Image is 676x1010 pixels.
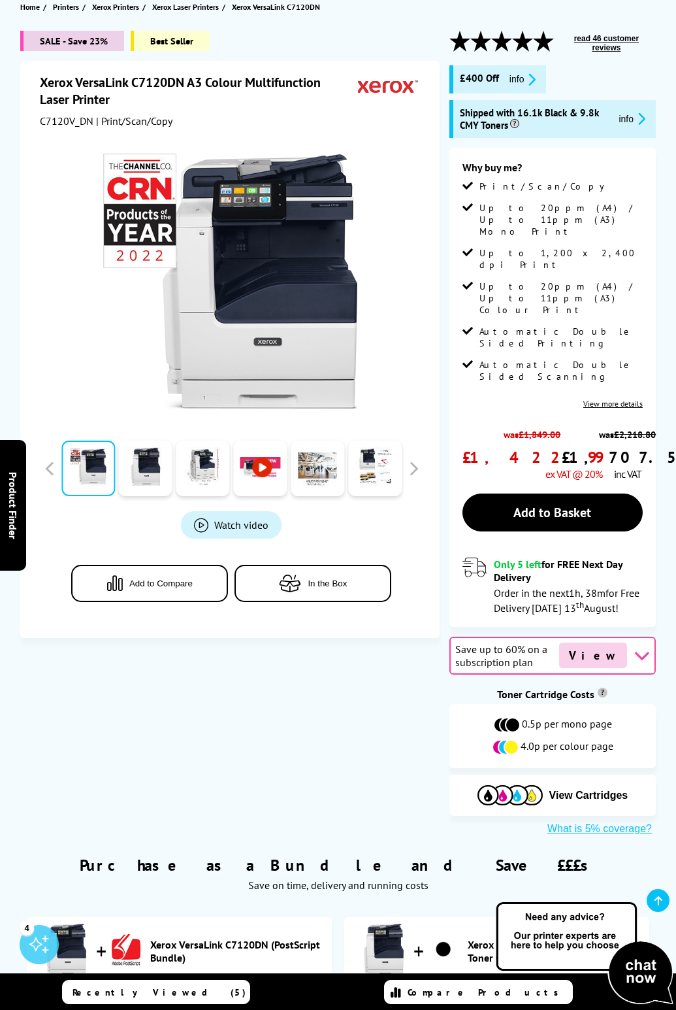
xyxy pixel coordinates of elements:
[20,835,656,898] div: Purchase as a Bundle and Save £££s
[493,900,676,1007] img: Open Live Chat window
[460,107,609,131] span: Shipped with 16.1k Black & 9.8k CMY Toners
[232,2,320,12] span: Xerox VersaLink C7120DN
[598,688,607,698] sup: Cost per page
[576,599,584,611] sup: th
[462,494,643,531] a: Add to Basket
[494,558,643,584] div: for FREE Next Day Delivery
[519,428,560,441] strike: £1,849.00
[479,180,614,192] span: Print/Scan/Copy
[214,518,268,531] span: Watch video
[545,467,602,480] span: ex VAT @ 20%
[479,247,643,271] span: Up to 1,200 x 2,400 dpi Print
[234,565,391,602] button: In the Box
[557,33,656,53] button: read 46 customer reviews
[569,586,605,599] span: 1h, 38m
[408,986,566,998] span: Compare Products
[40,114,93,127] span: C7120V_DN
[460,72,499,87] span: £400 Off
[479,359,643,382] span: Automatic Double Sided Scanning
[521,739,613,755] span: 4.0p per colour page
[479,280,643,316] span: Up to 20ppm (A4) / Up to 11ppm (A3) Colour Print
[583,399,643,409] a: View more details
[20,31,124,51] span: SALE - Save 23%
[506,72,540,87] button: promo-description
[40,924,93,976] img: Xerox VersaLink C7120DN (PostScript Bundle)
[494,558,541,571] span: Only 5 left
[150,938,325,964] a: Xerox VersaLink C7120DN (PostScript Bundle)
[468,938,643,964] a: Xerox VersaLink C7120DN + Black Toner Cartridge (31,300 Pages)
[129,579,193,588] span: Add to Compare
[615,111,649,126] button: promo-description
[479,326,643,349] span: Automatic Double Sided Printing
[37,879,639,892] div: Save on time, delivery and running costs
[181,511,282,539] a: Product_All_Videos
[459,784,646,806] button: View Cartridges
[462,161,643,180] div: Why buy me?
[559,643,627,668] span: View
[462,447,602,467] span: £1,422.99
[110,934,142,966] img: Xerox VersaLink C7120DN (PostScript Bundle)
[449,688,656,701] div: Toner Cartridge Costs
[462,422,602,441] span: was
[358,74,418,98] img: Xerox
[103,154,359,410] img: Xerox VersaLink C7120DN
[96,114,172,127] span: | Print/Scan/Copy
[308,579,347,588] span: In the Box
[543,822,656,835] button: What is 5% coverage?
[72,986,246,998] span: Recently Viewed (5)
[384,980,573,1004] a: Compare Products
[549,790,628,801] span: View Cartridges
[614,467,641,480] span: inc VAT
[477,785,543,805] img: Cartridges
[494,586,639,614] span: Order in the next for Free Delivery [DATE] 13 August!
[522,717,612,733] span: 0.5p per mono page
[131,31,210,51] span: Best Seller
[479,202,643,237] span: Up to 20ppm (A4) / Up to 11ppm (A3) Mono Print
[62,980,251,1004] a: Recently Viewed (5)
[71,565,228,602] button: Add to Compare
[462,558,643,614] div: modal_delivery
[614,428,656,441] strike: £2,218.80
[7,471,20,539] span: Product Finder
[40,74,358,108] h1: Xerox VersaLink C7120DN A3 Colour Multifunction Laser Printer
[358,924,410,976] img: Xerox VersaLink C7120DN + Black Toner Cartridge (31,300 Pages)
[427,934,460,966] img: Xerox VersaLink C7120DN + Black Toner Cartridge (31,300 Pages)
[455,643,556,669] span: Save up to 60% on a subscription plan
[20,920,34,935] div: 4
